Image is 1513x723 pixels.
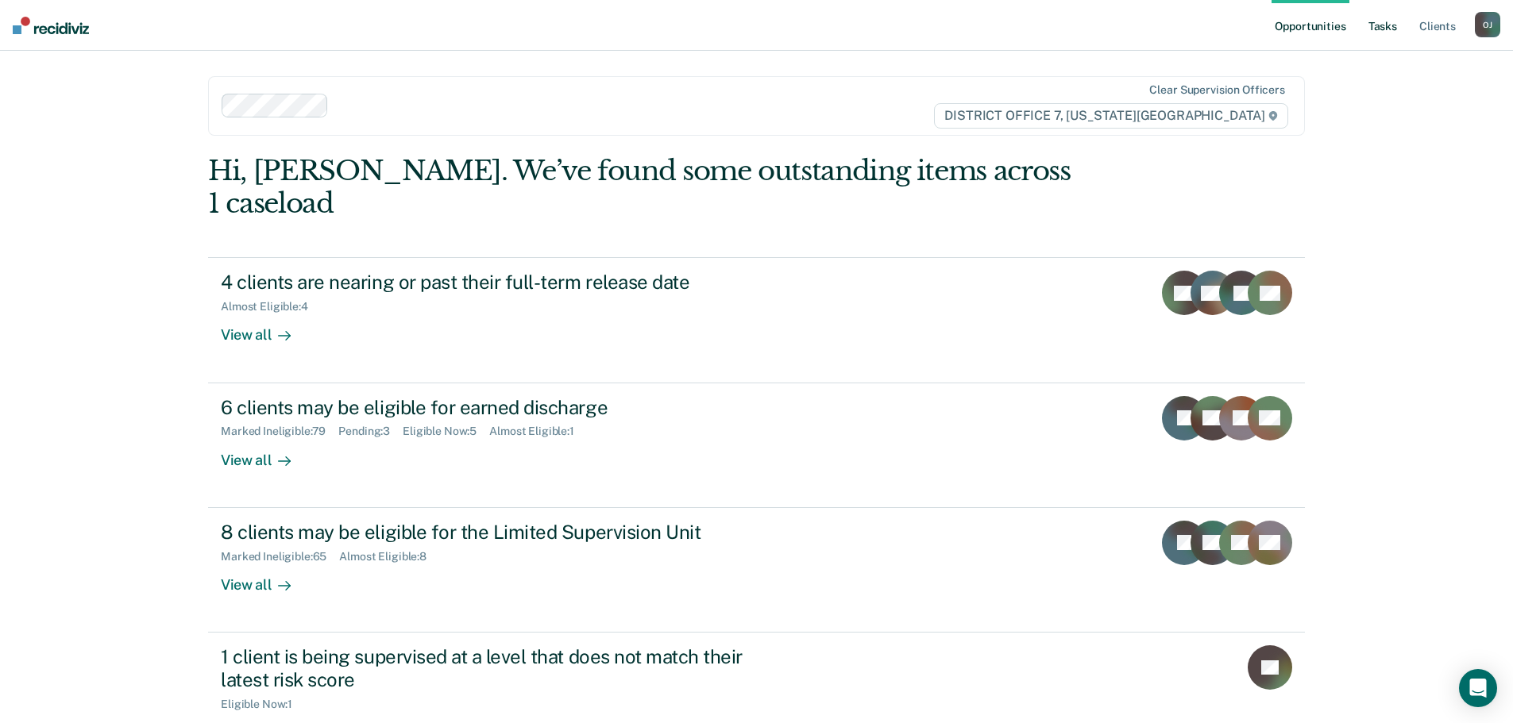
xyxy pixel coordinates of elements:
[221,271,778,294] div: 4 clients are nearing or past their full-term release date
[221,521,778,544] div: 8 clients may be eligible for the Limited Supervision Unit
[339,550,439,563] div: Almost Eligible : 8
[1475,12,1500,37] button: OJ
[208,383,1305,508] a: 6 clients may be eligible for earned dischargeMarked Ineligible:79Pending:3Eligible Now:5Almost E...
[221,396,778,419] div: 6 clients may be eligible for earned discharge
[221,438,310,469] div: View all
[489,425,587,438] div: Almost Eligible : 1
[1149,83,1284,97] div: Clear supervision officers
[208,155,1086,220] div: Hi, [PERSON_NAME]. We’ve found some outstanding items across 1 caseload
[221,698,305,711] div: Eligible Now : 1
[338,425,403,438] div: Pending : 3
[934,103,1287,129] span: DISTRICT OFFICE 7, [US_STATE][GEOGRAPHIC_DATA]
[221,313,310,344] div: View all
[208,257,1305,383] a: 4 clients are nearing or past their full-term release dateAlmost Eligible:4View all
[221,300,321,313] div: Almost Eligible : 4
[13,17,89,34] img: Recidiviz
[1475,12,1500,37] div: O J
[403,425,489,438] div: Eligible Now : 5
[1459,669,1497,707] div: Open Intercom Messenger
[221,425,338,438] div: Marked Ineligible : 79
[221,563,310,594] div: View all
[208,508,1305,633] a: 8 clients may be eligible for the Limited Supervision UnitMarked Ineligible:65Almost Eligible:8Vi...
[221,645,778,691] div: 1 client is being supervised at a level that does not match their latest risk score
[221,550,339,563] div: Marked Ineligible : 65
